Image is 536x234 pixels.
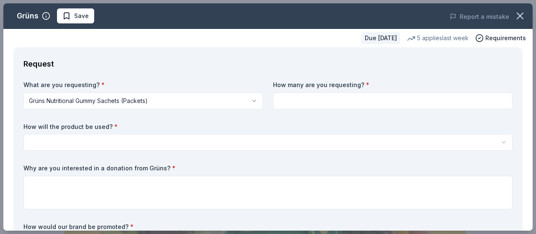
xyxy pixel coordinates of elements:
label: How many are you requesting? [273,81,513,89]
label: How would our brand be promoted? [23,223,513,231]
label: How will the product be used? [23,123,513,131]
div: Request [23,57,513,71]
label: Why are you interested in a donation from Grüns? [23,164,513,172]
div: Grüns [17,9,39,23]
button: Save [57,8,94,23]
div: Due [DATE] [361,32,400,44]
button: Report a mistake [450,12,509,22]
button: Requirements [475,33,526,43]
div: 5 applies last week [407,33,469,43]
span: Save [74,11,89,21]
span: Requirements [485,33,526,43]
label: What are you requesting? [23,81,263,89]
